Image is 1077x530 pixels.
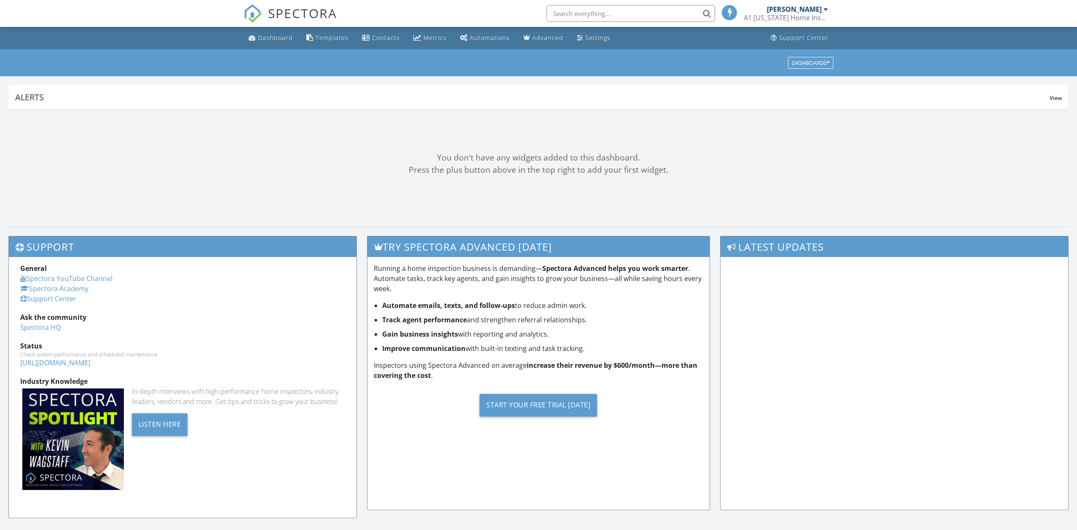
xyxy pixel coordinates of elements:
[744,13,828,22] div: A1 Florida Home Inspections
[382,344,466,353] strong: Improve communication
[374,361,697,380] strong: increase their revenue by $600/month—more than covering the cost
[244,11,337,29] a: SPECTORA
[792,60,830,66] div: Dashboards
[382,301,515,310] strong: Automate emails, texts, and follow-ups
[1050,94,1062,102] span: View
[22,388,124,490] img: Spectoraspolightmain
[20,351,345,358] div: Check system performance and scheduled maintenance.
[20,323,61,332] a: Spectora HQ
[132,386,345,407] div: In-depth interviews with high-performance home inspectors, industry leaders, vendors and more. Ge...
[573,30,614,46] a: Settings
[9,236,356,257] h3: Support
[585,34,611,42] div: Settings
[410,30,450,46] a: Metrics
[20,341,345,351] div: Status
[374,360,704,380] p: Inspectors using Spectora Advanced on average .
[382,300,704,311] li: to reduce admin work.
[788,57,833,69] button: Dashboards
[20,312,345,322] div: Ask the community
[20,274,113,283] a: Spectora YouTube Channel
[480,394,597,417] div: Start Your Free Trial [DATE]
[132,413,188,436] div: Listen Here
[547,5,715,22] input: Search everything...
[767,5,822,13] div: [PERSON_NAME]
[268,4,337,22] span: SPECTORA
[423,34,447,42] div: Metrics
[470,34,510,42] div: Automations
[457,30,513,46] a: Automations (Basic)
[132,419,188,428] a: Listen Here
[382,329,458,339] strong: Gain business insights
[20,294,76,303] a: Support Center
[20,376,345,386] div: Industry Knowledge
[303,30,352,46] a: Templates
[382,343,704,353] li: with built-in texting and task tracking.
[20,264,47,273] strong: General
[316,34,348,42] div: Templates
[382,329,704,339] li: with reporting and analytics.
[542,264,688,273] strong: Spectora Advanced helps you work smarter
[367,236,710,257] h3: Try spectora advanced [DATE]
[767,30,832,46] a: Support Center
[779,34,828,42] div: Support Center
[520,30,567,46] a: Advanced
[244,4,262,23] img: The Best Home Inspection Software - Spectora
[374,387,704,423] a: Start Your Free Trial [DATE]
[359,30,403,46] a: Contacts
[374,263,704,294] p: Running a home inspection business is demanding— . Automate tasks, track key agents, and gain ins...
[8,164,1069,176] div: Press the plus button above in the top right to add your first widget.
[258,34,293,42] div: Dashboard
[382,315,467,324] strong: Track agent performance
[20,284,88,293] a: Spectora Academy
[382,315,704,325] li: and strengthen referral relationships.
[532,34,563,42] div: Advanced
[8,152,1069,164] div: You don't have any widgets added to this dashboard.
[721,236,1068,257] h3: Latest Updates
[372,34,400,42] div: Contacts
[15,91,1050,103] div: Alerts
[20,358,90,367] a: [URL][DOMAIN_NAME]
[245,30,296,46] a: Dashboard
